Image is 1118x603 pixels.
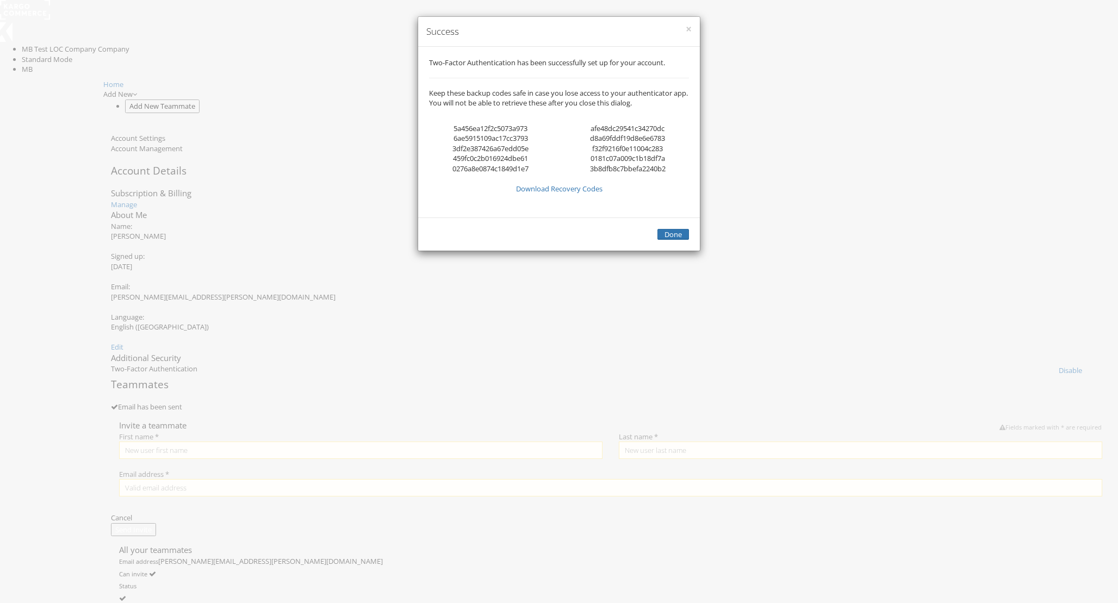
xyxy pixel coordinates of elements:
p: Keep these backup codes safe in case you lose access to your authenticator app. You will not be a... [429,88,689,108]
button: × [686,24,692,35]
div: afe48dc29541c34270dc [559,123,696,134]
div: d8a69fddf19d8e6e6783 [559,133,696,144]
div: 0181c07a009c1b18df7a [559,153,696,164]
div: 5a456ea12f2c5073a973 [422,123,559,134]
p: Two-Factor Authentication has been successfully set up for your account. [429,58,689,68]
div: 459fc0c2b016924dbe61 [422,153,559,164]
a: Download Recovery Codes [516,184,603,194]
div: 6ae5915109ac17cc3793 [422,133,559,144]
button: Done [657,229,689,240]
div: 3df2e387426a67edd05e [422,144,559,154]
div: f32f9216f0e11004c283 [559,144,696,154]
h4: Success [426,25,692,38]
div: 3b8dfb8c7bbefa2240b2 [559,164,696,174]
div: 0276a8e0874c1849d1e7 [422,164,559,174]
